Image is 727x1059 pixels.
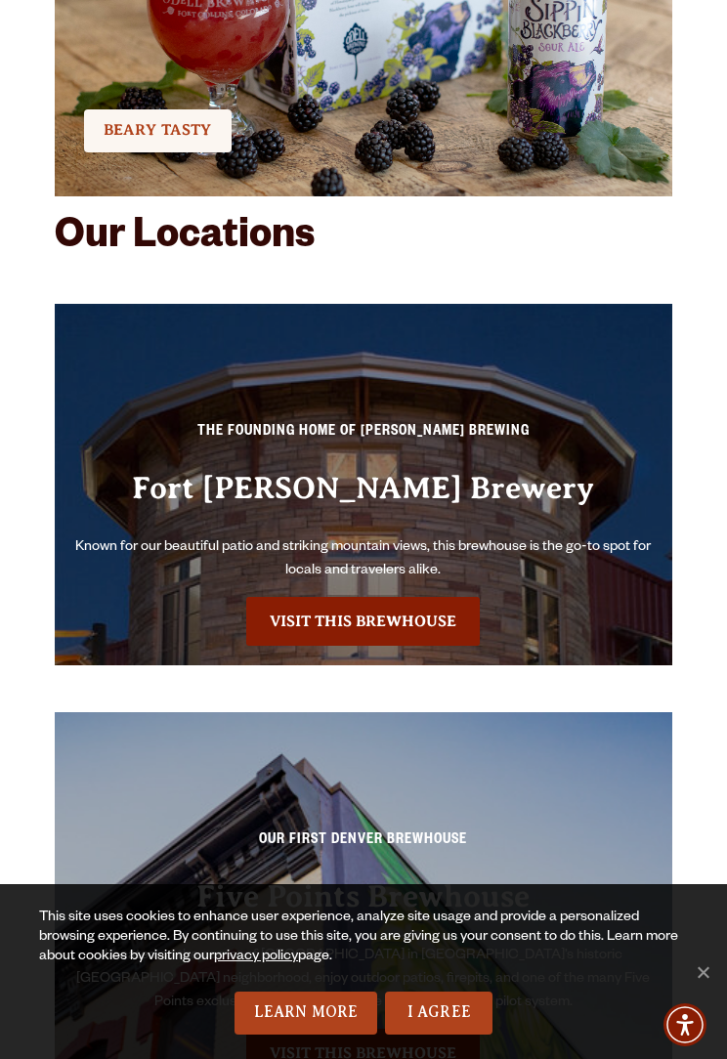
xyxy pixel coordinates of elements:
[246,597,480,646] a: Visit the Fort Collin's Brewery & Taproom
[74,878,653,945] h3: Five Points Brewhouse
[74,421,653,456] p: The Founding Home of [PERSON_NAME] Brewing
[84,109,232,152] a: Beary Tasty
[385,992,492,1035] a: I Agree
[104,121,212,139] span: Beary Tasty
[693,962,712,982] span: No
[74,536,653,583] p: Known for our beautiful patio and striking mountain views, this brewhouse is the go-to spot for l...
[39,909,688,992] div: This site uses cookies to enhance user experience, analyze site usage and provide a personalized ...
[74,829,653,865] p: Our First Denver Brewhouse
[74,470,653,536] h3: Fort [PERSON_NAME] Brewery
[235,992,378,1035] a: Learn More
[55,216,672,263] h2: Our Locations
[214,950,298,965] a: privacy policy
[84,106,643,155] div: Check it Out
[663,1003,706,1046] div: Accessibility Menu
